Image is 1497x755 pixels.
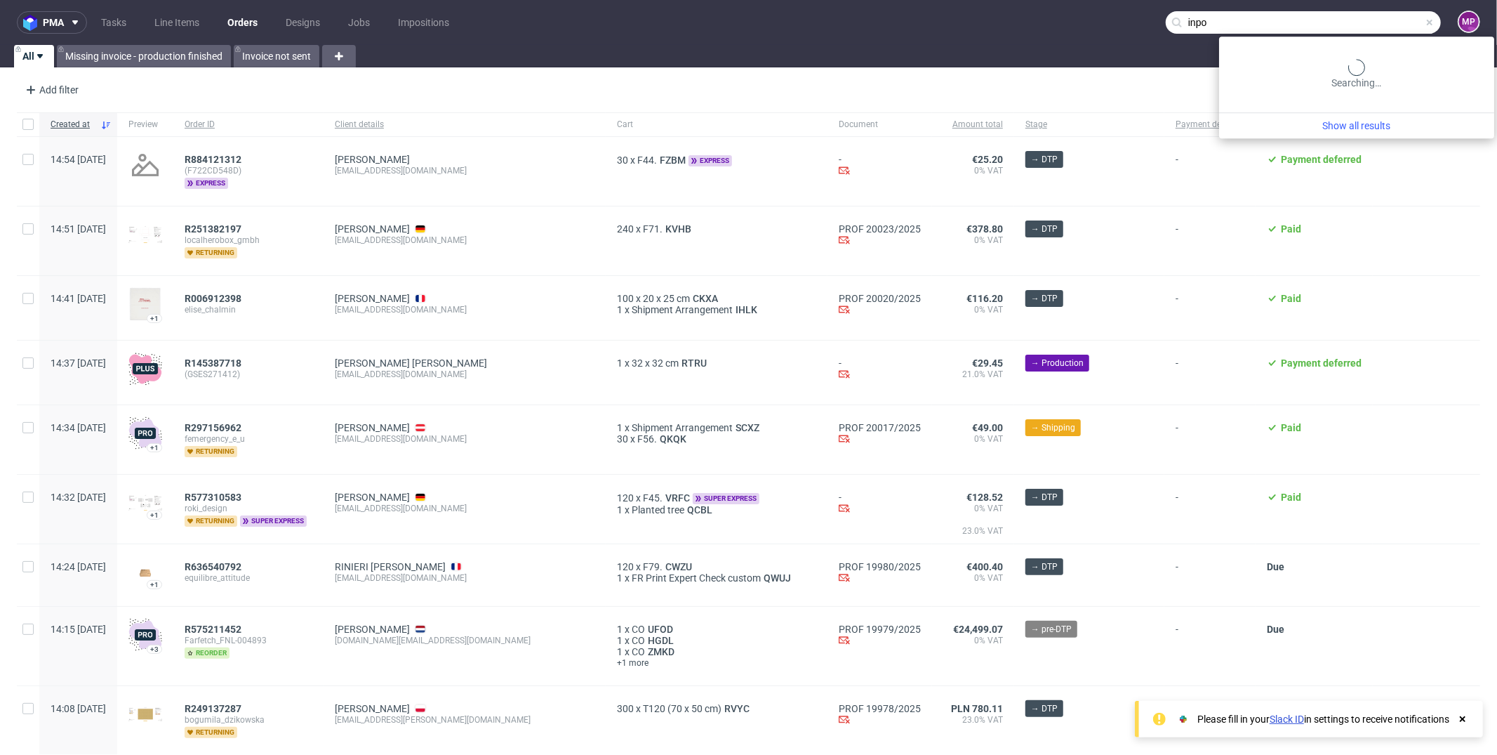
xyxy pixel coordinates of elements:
[1031,357,1084,369] span: → Production
[185,369,312,380] span: (GSES271412)
[972,422,1003,433] span: €49.00
[1281,357,1362,369] span: Payment deferred
[663,492,693,504] span: VRFC
[679,357,710,369] span: RTRU
[185,446,237,457] span: returning
[335,154,410,165] a: [PERSON_NAME]
[51,492,106,503] span: 14:32 [DATE]
[185,304,312,315] span: elise_chalmin
[966,561,1003,572] span: €400.40
[966,223,1003,235] span: €378.80
[617,119,816,131] span: Cart
[1197,712,1449,726] div: Please fill in your in settings to receive notifications
[57,45,231,67] a: Missing invoice - production finished
[150,315,159,322] div: +1
[43,18,64,27] span: pma
[185,223,244,235] a: R251382197
[335,714,594,726] div: [EMAIL_ADDRESS][PERSON_NAME][DOMAIN_NAME]
[185,492,244,503] a: R577310583
[146,11,208,34] a: Line Items
[335,624,410,635] a: [PERSON_NAME]
[617,357,623,369] span: 1
[617,492,634,504] span: 120
[643,561,663,572] span: F79.
[645,635,677,646] span: HGDL
[617,561,816,572] div: x
[128,352,162,386] img: plus-icon.676465ae8f3a83198b3f.png
[335,433,594,445] div: [EMAIL_ADDRESS][DOMAIN_NAME]
[632,624,645,635] span: CO
[1031,623,1072,636] span: → pre-DTP
[761,572,794,584] a: QWUJ
[1176,223,1244,258] span: -
[128,287,162,321] img: version_two_editor_design.png
[943,503,1003,525] span: 0% VAT
[637,433,657,445] span: F56.
[663,223,694,235] a: KVHB
[617,492,816,504] div: x
[617,624,816,635] div: x
[185,178,228,189] span: express
[943,572,1003,584] span: 0% VAT
[51,293,106,304] span: 14:41 [DATE]
[943,235,1003,246] span: 0% VAT
[617,703,634,714] span: 300
[839,492,921,516] div: -
[277,11,328,34] a: Designs
[1281,293,1301,304] span: Paid
[684,504,715,516] span: QCBL
[972,154,1003,165] span: €25.20
[1225,119,1489,133] a: Show all results
[185,422,244,433] a: R297156962
[185,154,244,165] a: R884121312
[632,504,684,516] span: Planted tree
[23,15,43,31] img: logo
[335,635,594,646] div: [DOMAIN_NAME][EMAIL_ADDRESS][DOMAIN_NAME]
[943,165,1003,176] span: 0% VAT
[943,525,1003,548] span: 23.0% VAT
[839,561,921,572] a: PROF 19980/2025
[617,357,816,369] div: x
[150,444,159,452] div: +1
[645,624,676,635] span: UFOD
[1176,422,1244,457] span: -
[335,503,594,514] div: [EMAIL_ADDRESS][DOMAIN_NAME]
[617,561,634,572] span: 120
[1025,119,1153,131] span: Stage
[128,148,162,182] img: no_design.png
[953,624,1003,635] span: €24,499.07
[617,657,816,669] a: +1 more
[128,416,162,450] img: pro-icon.017ec5509f39f3e742e3.png
[657,433,689,445] a: QKQK
[643,703,721,714] span: T120 (70 x 50 cm)
[645,646,677,657] span: ZMKD
[1031,491,1058,504] span: → DTP
[839,154,921,178] div: -
[1459,12,1479,32] figcaption: MP
[17,11,87,34] button: pma
[1031,421,1075,434] span: → Shipping
[839,422,921,433] a: PROF 20017/2025
[1031,153,1058,166] span: → DTP
[51,624,106,635] span: 14:15 [DATE]
[1267,624,1284,635] span: Due
[335,357,487,369] a: [PERSON_NAME] [PERSON_NAME]
[733,422,762,433] span: SCXZ
[617,155,628,166] span: 30
[643,492,663,504] span: F45.
[219,11,266,34] a: Orders
[335,572,594,584] div: [EMAIL_ADDRESS][DOMAIN_NAME]
[839,357,921,382] div: -
[721,703,752,714] a: RVYC
[617,223,816,235] div: x
[128,563,162,582] img: version_two_editor_design
[128,226,162,243] img: version_two_editor_design.png
[185,433,312,445] span: femergency_e_u
[150,645,159,653] div: +3
[617,304,623,315] span: 1
[185,624,241,635] span: R575211452
[185,119,312,131] span: Order ID
[632,304,733,315] span: Shipment Arrangement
